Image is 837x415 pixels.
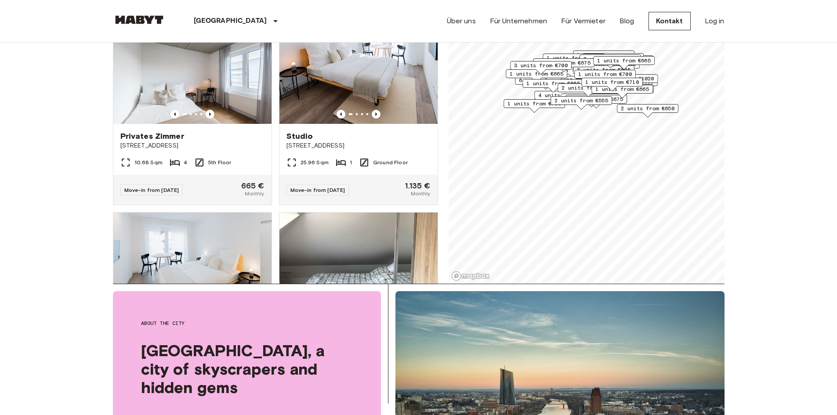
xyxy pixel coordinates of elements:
[120,131,184,141] span: Privates Zimmer
[208,159,231,166] span: 5th Floor
[582,53,644,67] div: Map marker
[705,16,725,26] a: Log in
[170,110,179,119] button: Previous image
[574,70,636,83] div: Map marker
[585,78,639,86] span: 1 units from €710
[578,70,632,78] span: 1 units from €700
[113,15,166,24] img: Habyt
[141,319,353,327] span: About the city
[561,16,605,26] a: Für Vermieter
[504,99,565,113] div: Map marker
[565,95,627,108] div: Map marker
[411,190,430,198] span: Monthly
[573,51,634,64] div: Map marker
[279,18,438,205] a: Marketing picture of unit DE-04-001-004-01HPrevious imagePrevious imageStudio[STREET_ADDRESS]25.9...
[592,55,653,69] div: Map marker
[583,55,637,63] span: 2 units from €685
[593,56,655,70] div: Map marker
[373,159,408,166] span: Ground Floor
[620,16,634,26] a: Blog
[113,212,272,399] a: Marketing picture of unit DE-04-001-007-01HPrevious imagePrevious imageStudio[STREET_ADDRESS]24.7...
[194,16,267,26] p: [GEOGRAPHIC_DATA]
[533,58,594,72] div: Map marker
[113,213,272,318] img: Marketing picture of unit DE-04-001-007-01H
[337,110,345,119] button: Previous image
[538,91,592,99] span: 4 units from €600
[617,104,678,118] div: Map marker
[301,159,329,166] span: 25.96 Sqm
[506,69,567,83] div: Map marker
[592,84,654,98] div: Map marker
[595,85,649,93] span: 1 units from €665
[113,18,272,205] a: Marketing picture of unit DE-04-037-026-03QPrevious imagePrevious imagePrivates Zimmer[STREET_ADD...
[519,76,572,84] span: 6 units from €655
[522,79,584,93] div: Map marker
[507,100,561,108] span: 1 units from €700
[649,12,691,30] a: Kontakt
[279,213,438,318] img: Marketing picture of unit DE-04-005-005-05HF
[286,131,313,141] span: Studio
[554,97,608,105] span: 2 units from €555
[562,84,615,92] span: 2 units from €690
[593,74,658,88] div: Map marker
[134,159,163,166] span: 10.68 Sqm
[581,78,643,91] div: Map marker
[490,16,547,26] a: Für Unternehmen
[124,187,179,193] span: Move-in from [DATE]
[510,70,563,78] span: 1 units from €665
[569,95,623,103] span: 2 units from €675
[141,341,353,397] span: [GEOGRAPHIC_DATA], a city of skyscrapers and hidden gems
[279,18,438,124] img: Marketing picture of unit DE-04-001-004-01H
[290,187,345,193] span: Move-in from [DATE]
[350,159,352,166] span: 1
[184,159,187,166] span: 4
[245,190,264,198] span: Monthly
[279,212,438,399] a: Marketing picture of unit DE-04-005-005-05HFPrevious imagePrevious imagePrivates Zimmer[STREET_AD...
[113,18,272,124] img: Marketing picture of unit DE-04-037-026-03Q
[286,141,431,150] span: [STREET_ADDRESS]
[621,105,674,112] span: 2 units from €650
[447,16,476,26] a: Über uns
[558,83,619,97] div: Map marker
[543,54,604,67] div: Map marker
[241,182,265,190] span: 665 €
[526,79,580,87] span: 1 units from €665
[120,141,265,150] span: [STREET_ADDRESS]
[537,59,591,67] span: 1 units from €675
[510,61,572,75] div: Map marker
[534,91,596,105] div: Map marker
[597,75,654,83] span: 9 units from €1020
[580,54,641,68] div: Map marker
[451,271,490,281] a: Mapbox logo
[514,61,568,69] span: 3 units from €700
[573,65,634,79] div: Map marker
[551,96,612,110] div: Map marker
[597,57,651,65] span: 1 units from €665
[206,110,214,119] button: Previous image
[577,51,630,59] span: 1 units from €650
[591,85,653,98] div: Map marker
[547,54,600,62] span: 1 units from €685
[586,54,640,61] span: 1 units from €615
[372,110,380,119] button: Previous image
[405,182,430,190] span: 1.135 €
[596,56,649,64] span: 2 units from €545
